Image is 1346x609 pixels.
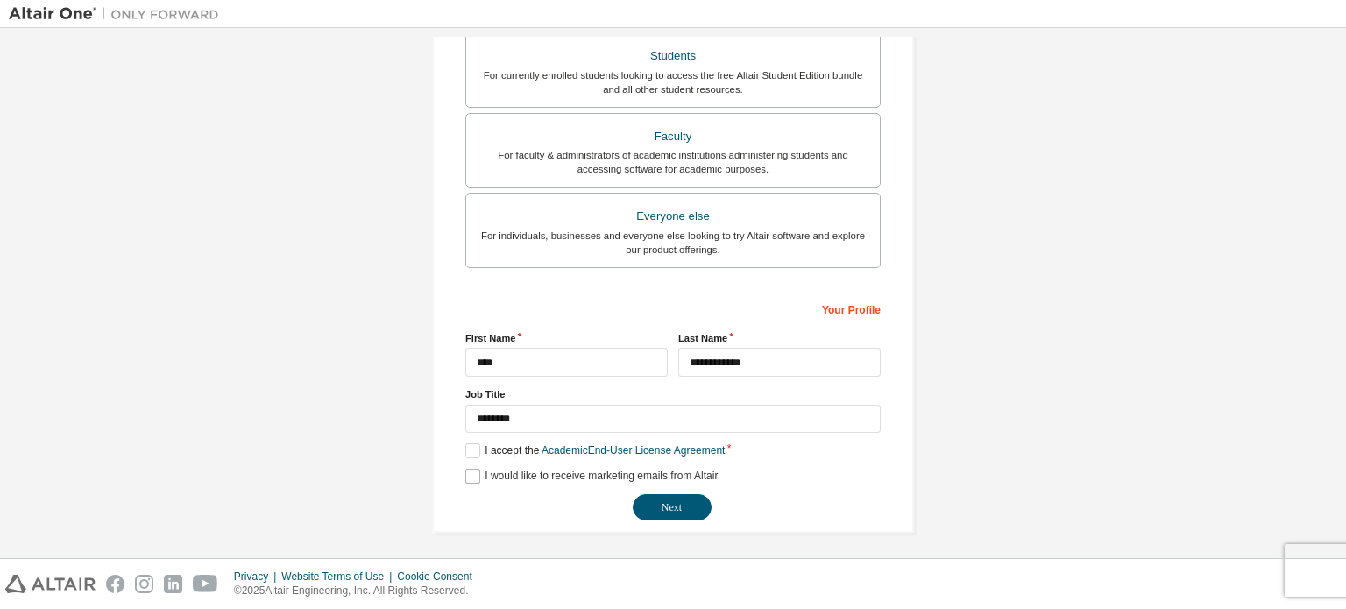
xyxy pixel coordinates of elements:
[281,570,397,584] div: Website Terms of Use
[193,575,218,593] img: youtube.svg
[465,387,881,401] label: Job Title
[678,331,881,345] label: Last Name
[477,124,869,149] div: Faculty
[542,444,725,457] a: Academic End-User License Agreement
[465,331,668,345] label: First Name
[477,204,869,229] div: Everyone else
[477,148,869,176] div: For faculty & administrators of academic institutions administering students and accessing softwa...
[477,229,869,257] div: For individuals, businesses and everyone else looking to try Altair software and explore our prod...
[106,575,124,593] img: facebook.svg
[234,570,281,584] div: Privacy
[397,570,482,584] div: Cookie Consent
[477,68,869,96] div: For currently enrolled students looking to access the free Altair Student Edition bundle and all ...
[633,494,712,520] button: Next
[5,575,96,593] img: altair_logo.svg
[135,575,153,593] img: instagram.svg
[164,575,182,593] img: linkedin.svg
[465,469,718,484] label: I would like to receive marketing emails from Altair
[477,44,869,68] div: Students
[465,443,725,458] label: I accept the
[465,294,881,322] div: Your Profile
[9,5,228,23] img: Altair One
[234,584,483,598] p: © 2025 Altair Engineering, Inc. All Rights Reserved.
